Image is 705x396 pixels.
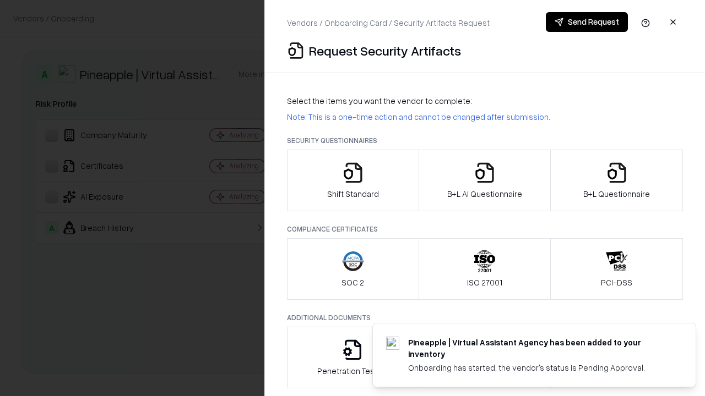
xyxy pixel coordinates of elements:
[287,95,683,107] p: Select the items you want the vendor to complete:
[419,238,551,300] button: ISO 27001
[341,277,364,288] p: SOC 2
[447,188,522,200] p: B+L AI Questionnaire
[287,327,419,388] button: Penetration Testing
[546,12,628,32] button: Send Request
[287,17,490,29] p: Vendors / Onboarding Card / Security Artifacts Request
[550,150,683,211] button: B+L Questionnaire
[287,313,683,322] p: Additional Documents
[327,188,379,200] p: Shift Standard
[287,224,683,234] p: Compliance Certificates
[601,277,632,288] p: PCI-DSS
[287,111,683,123] p: Note: This is a one-time action and cannot be changed after submission.
[317,365,388,377] p: Penetration Testing
[467,277,502,288] p: ISO 27001
[287,136,683,145] p: Security Questionnaires
[386,337,399,350] img: trypineapple.com
[287,150,419,211] button: Shift Standard
[419,150,551,211] button: B+L AI Questionnaire
[583,188,650,200] p: B+L Questionnaire
[287,238,419,300] button: SOC 2
[309,42,461,59] p: Request Security Artifacts
[408,362,669,373] div: Onboarding has started, the vendor's status is Pending Approval.
[550,238,683,300] button: PCI-DSS
[408,337,669,360] div: Pineapple | Virtual Assistant Agency has been added to your inventory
